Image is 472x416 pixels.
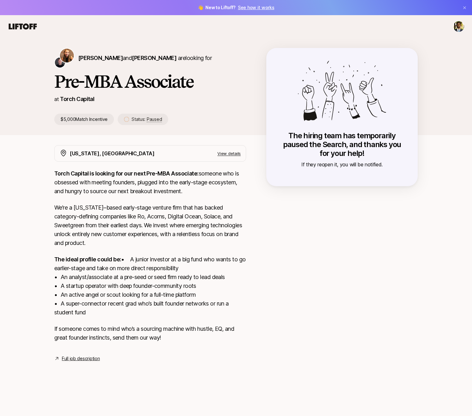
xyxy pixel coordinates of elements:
[54,256,121,263] strong: The ideal profile could be:
[453,21,464,32] img: Cameron Baker
[279,160,405,169] p: If they reopen it, you will be notified.
[147,116,162,122] span: Paused
[123,55,176,61] span: and
[54,169,246,196] p: someone who is obsessed with meeting founders, plugged into the early-stage ecosystem, and hungry...
[54,203,246,247] p: We’re a [US_STATE]–based early-stage venture firm that has backed category-defining companies lik...
[238,5,274,10] a: See how it works
[54,324,246,342] p: If someone comes to mind who’s a sourcing machine with hustle, EQ, and great founder instincts, s...
[279,131,405,158] p: The hiring team has temporarily paused the Search, and thanks you for your help!
[55,57,65,68] img: Christopher Harper
[54,114,114,125] p: $5,000 Match Incentive
[132,55,176,61] span: [PERSON_NAME]
[54,170,199,177] strong: Torch Capital is looking for our next Pre-MBA Associate:
[198,4,274,11] span: 👋 New to Liftoff?
[54,255,246,317] p: • A junior investor at a big fund who wants to go earlier-stage and take on more direct responsib...
[132,116,162,123] p: Status:
[217,150,241,157] p: View details
[78,55,123,61] span: [PERSON_NAME]
[60,96,94,102] a: Torch Capital
[54,95,59,103] p: at
[54,72,246,91] h1: Pre-MBA Associate
[78,54,212,62] p: are looking for
[62,355,100,362] a: Full job description
[70,149,155,157] p: [US_STATE], [GEOGRAPHIC_DATA]
[60,49,74,62] img: Katie Reiner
